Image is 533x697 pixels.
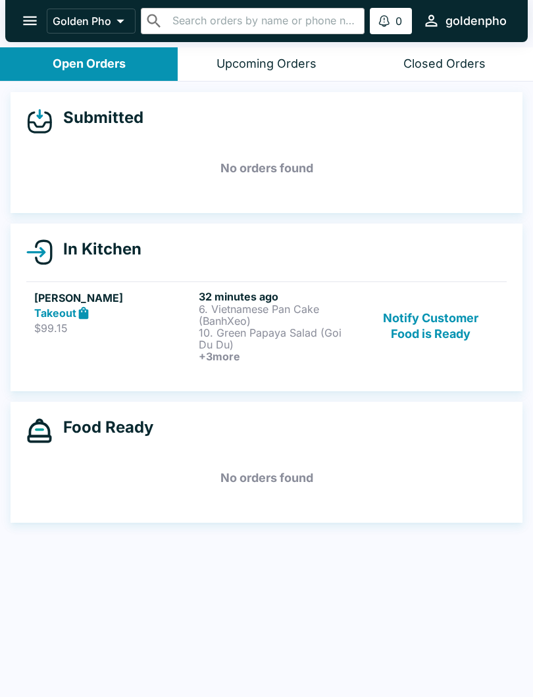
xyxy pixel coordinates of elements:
h4: Food Ready [53,418,153,437]
h6: + 3 more [199,350,358,362]
strong: Takeout [34,306,76,320]
h5: No orders found [26,145,507,192]
p: 0 [395,14,402,28]
button: Golden Pho [47,9,136,34]
h5: [PERSON_NAME] [34,290,193,306]
button: goldenpho [417,7,512,35]
div: goldenpho [445,13,507,29]
h6: 32 minutes ago [199,290,358,303]
h4: In Kitchen [53,239,141,259]
button: Notify Customer Food is Ready [363,290,499,362]
div: Closed Orders [403,57,486,72]
p: 6. Vietnamese Pan Cake (BanhXeo) [199,303,358,327]
h5: No orders found [26,454,507,502]
div: Open Orders [53,57,126,72]
button: open drawer [13,4,47,37]
a: [PERSON_NAME]Takeout$99.1532 minutes ago6. Vietnamese Pan Cake (BanhXeo)10. Green Papaya Salad (G... [26,281,507,370]
p: $99.15 [34,322,193,335]
p: 10. Green Papaya Salad (Goi Du Du) [199,327,358,350]
input: Search orders by name or phone number [168,12,359,30]
div: Upcoming Orders [216,57,317,72]
p: Golden Pho [53,14,111,28]
h4: Submitted [53,108,143,128]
